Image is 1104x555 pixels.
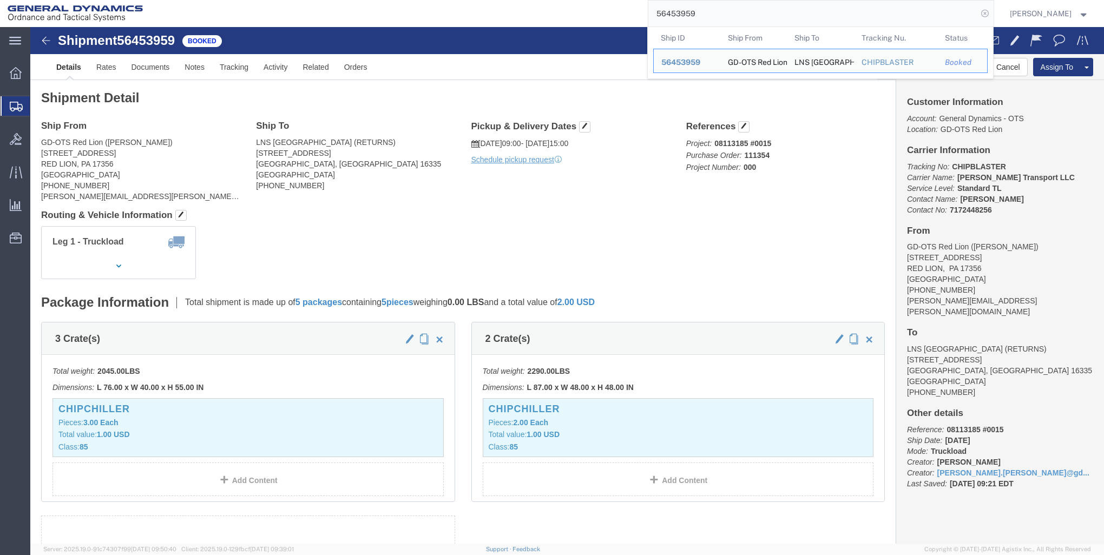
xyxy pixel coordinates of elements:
input: Search for shipment number, reference number [648,1,977,27]
span: [DATE] 09:50:40 [131,546,176,552]
iframe: FS Legacy Container [30,27,1104,544]
a: Support [486,546,513,552]
span: Server: 2025.19.0-91c74307f99 [43,546,176,552]
span: [DATE] 09:39:01 [250,546,294,552]
span: 56453959 [661,58,700,67]
button: [PERSON_NAME] [1009,7,1089,20]
span: Sharon Dinterman [1010,8,1072,19]
div: LNS NORTH AMERICA [794,49,846,72]
th: Ship To [787,27,854,49]
a: Feedback [512,546,540,552]
th: Ship ID [653,27,720,49]
div: Booked [945,57,980,68]
table: Search Results [653,27,993,78]
th: Tracking Nu. [853,27,937,49]
span: Client: 2025.19.0-129fbcf [181,546,294,552]
div: GD-OTS Red Lion [727,49,779,72]
th: Status [937,27,988,49]
th: Ship From [720,27,787,49]
div: 56453959 [661,57,713,68]
img: logo [8,5,143,22]
div: CHIPBLASTER [861,57,930,68]
span: Copyright © [DATE]-[DATE] Agistix Inc., All Rights Reserved [924,545,1091,554]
